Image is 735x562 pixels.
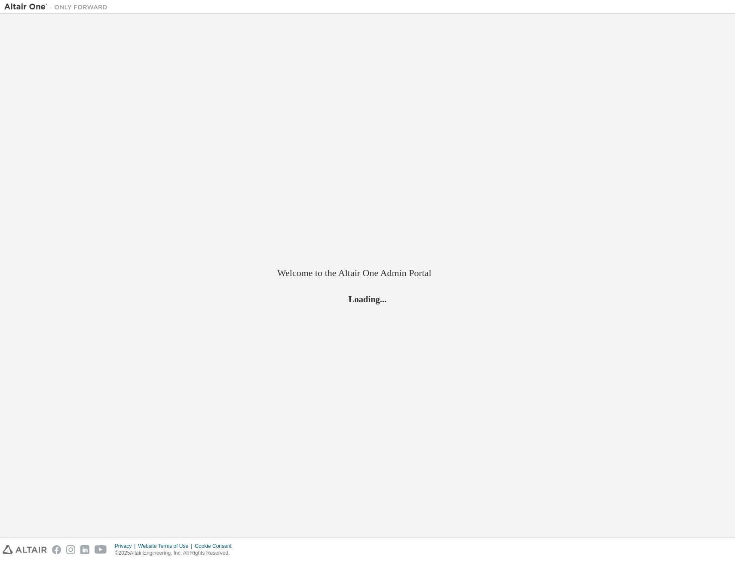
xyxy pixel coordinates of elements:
[138,543,195,550] div: Website Terms of Use
[80,545,89,554] img: linkedin.svg
[115,550,237,557] p: © 2025 Altair Engineering, Inc. All Rights Reserved.
[195,543,236,550] div: Cookie Consent
[52,545,61,554] img: facebook.svg
[66,545,75,554] img: instagram.svg
[277,293,458,304] h2: Loading...
[3,545,47,554] img: altair_logo.svg
[115,543,138,550] div: Privacy
[4,3,112,11] img: Altair One
[277,267,458,279] h2: Welcome to the Altair One Admin Portal
[95,545,107,554] img: youtube.svg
